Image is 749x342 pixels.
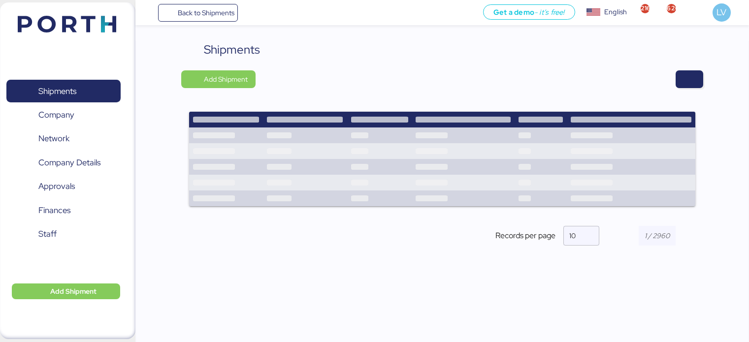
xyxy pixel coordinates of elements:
[12,283,120,299] button: Add Shipment
[569,231,576,240] span: 10
[604,7,627,17] div: English
[50,285,97,297] span: Add Shipment
[38,227,57,241] span: Staff
[204,73,248,85] span: Add Shipment
[38,108,74,122] span: Company
[6,127,121,150] a: Network
[639,226,676,246] input: 1 / 2960
[204,41,260,59] div: Shipments
[6,80,121,102] a: Shipments
[141,4,158,21] button: Menu
[38,179,75,193] span: Approvals
[158,4,238,22] a: Back to Shipments
[38,131,69,146] span: Network
[716,6,726,19] span: LV
[495,230,555,242] span: Records per page
[6,175,121,198] a: Approvals
[38,155,100,170] span: Company Details
[6,223,121,246] a: Staff
[38,203,70,218] span: Finances
[6,199,121,222] a: Finances
[178,7,234,19] span: Back to Shipments
[181,70,256,88] button: Add Shipment
[38,84,76,98] span: Shipments
[6,152,121,174] a: Company Details
[6,104,121,126] a: Company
